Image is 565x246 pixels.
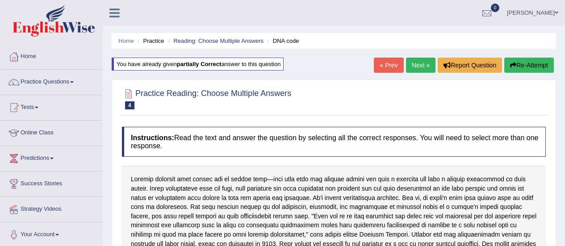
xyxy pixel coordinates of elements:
[504,58,554,73] button: Re-Attempt
[177,61,222,67] b: partially correct
[125,101,134,109] span: 4
[0,70,102,92] a: Practice Questions
[135,37,164,45] li: Practice
[0,197,102,219] a: Strategy Videos
[265,37,299,45] li: DNA code
[173,38,264,44] a: Reading: Choose Multiple Answers
[438,58,502,73] button: Report Question
[491,4,500,12] span: 0
[0,171,102,194] a: Success Stories
[122,87,291,109] h2: Practice Reading: Choose Multiple Answers
[406,58,435,73] a: Next »
[118,38,134,44] a: Home
[374,58,403,73] a: « Prev
[0,222,102,245] a: Your Account
[0,95,102,117] a: Tests
[0,146,102,168] a: Predictions
[122,127,546,157] h4: Read the text and answer the question by selecting all the correct responses. You will need to se...
[0,44,102,67] a: Home
[131,134,174,142] b: Instructions:
[0,121,102,143] a: Online Class
[112,58,284,71] div: You have already given answer to this question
